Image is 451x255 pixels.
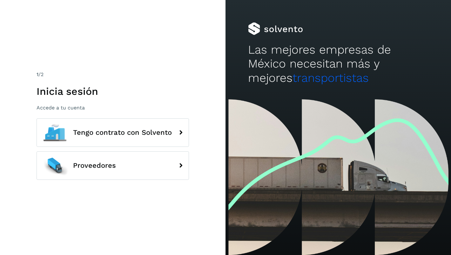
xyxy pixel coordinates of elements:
span: Proveedores [73,162,116,169]
button: Tengo contrato con Solvento [37,118,189,147]
div: /2 [37,71,189,78]
h1: Inicia sesión [37,85,189,97]
span: 1 [37,71,38,77]
h2: Las mejores empresas de México necesitan más y mejores [248,43,428,85]
span: Tengo contrato con Solvento [73,129,172,136]
button: Proveedores [37,151,189,180]
span: transportistas [293,71,369,85]
p: Accede a tu cuenta [37,105,189,111]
